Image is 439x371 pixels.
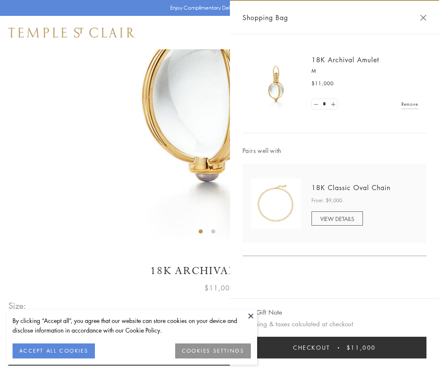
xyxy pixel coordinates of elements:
[8,28,135,38] img: Temple St. Clair
[312,99,320,109] a: Set quantity to 0
[311,55,379,64] a: 18K Archival Amulet
[251,178,301,229] img: N88865-OV18
[170,4,265,12] p: Enjoy Complimentary Delivery & Returns
[175,343,251,358] button: COOKIES SETTINGS
[13,316,251,335] div: By clicking “Accept all”, you agree that our website can store cookies on your device and disclos...
[311,79,334,88] span: $11,000
[347,343,376,352] span: $11,000
[242,12,288,23] span: Shopping Bag
[242,337,426,358] button: Checkout $11,000
[242,319,426,329] p: Shipping & taxes calculated at checkout
[420,15,426,21] button: Close Shopping Bag
[8,299,27,313] span: Size:
[242,146,426,155] span: Pairs well with
[320,215,354,223] span: VIEW DETAILS
[251,58,301,109] img: 18K Archival Amulet
[401,99,418,109] a: Remove
[329,99,337,109] a: Set quantity to 2
[311,211,363,226] a: VIEW DETAILS
[311,183,391,192] a: 18K Classic Oval Chain
[204,282,235,293] span: $11,000
[8,264,431,278] h1: 18K Archival Amulet
[13,343,95,358] button: ACCEPT ALL COOKIES
[311,196,342,205] span: From: $9,000
[293,343,330,352] span: Checkout
[242,307,282,318] button: Add Gift Note
[311,67,418,75] p: M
